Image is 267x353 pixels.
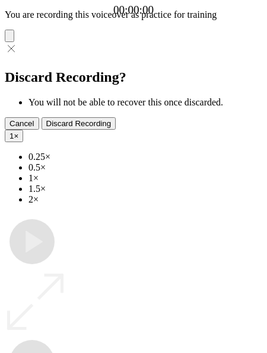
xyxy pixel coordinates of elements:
h2: Discard Recording? [5,69,262,85]
li: 0.5× [28,162,262,173]
li: 2× [28,194,262,205]
button: Discard Recording [42,117,116,130]
li: 1.5× [28,184,262,194]
li: You will not be able to recover this once discarded. [28,97,262,108]
button: Cancel [5,117,39,130]
a: 00:00:00 [113,4,154,17]
li: 1× [28,173,262,184]
button: 1× [5,130,23,142]
p: You are recording this voiceover as practice for training [5,9,262,20]
span: 1 [9,131,14,140]
li: 0.25× [28,152,262,162]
